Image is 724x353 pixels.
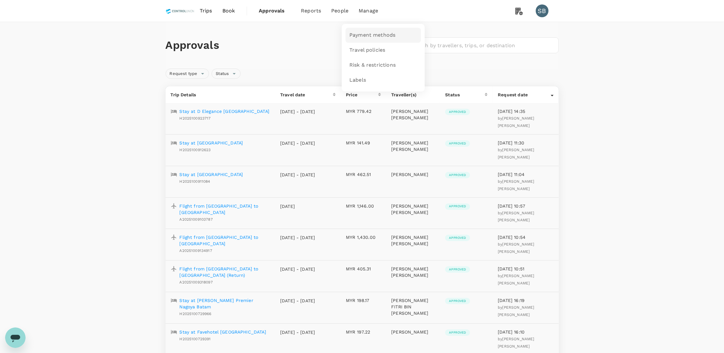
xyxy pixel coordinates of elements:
[346,58,421,73] a: Risk & restrictions
[498,148,534,159] span: by
[280,140,315,146] p: [DATE] - [DATE]
[498,108,553,114] p: [DATE] 14:35
[498,179,534,191] span: [PERSON_NAME] [PERSON_NAME]
[346,92,378,98] div: Price
[498,116,534,128] span: by
[180,203,270,216] a: Flight from [GEOGRAPHIC_DATA] to [GEOGRAPHIC_DATA]
[359,7,378,15] span: Manage
[445,330,470,335] span: Approved
[498,274,534,285] span: by
[301,7,321,15] span: Reports
[445,173,470,177] span: Approved
[222,7,235,15] span: Book
[391,203,435,216] p: [PERSON_NAME] [PERSON_NAME]
[346,140,381,146] p: MYR 141.49
[391,140,435,152] p: [PERSON_NAME] [PERSON_NAME]
[498,305,534,317] span: [PERSON_NAME] [PERSON_NAME]
[180,217,213,222] span: A20251009103787
[346,297,381,304] p: MYR 198.17
[498,211,534,223] span: [PERSON_NAME] [PERSON_NAME]
[498,274,534,285] span: [PERSON_NAME] [PERSON_NAME]
[280,329,315,335] p: [DATE] - [DATE]
[346,171,381,178] p: MYR 462.51
[498,305,534,317] span: by
[180,312,212,316] span: H2025100729966
[180,248,212,253] span: A20251009134917
[331,7,348,15] span: People
[166,4,195,18] img: Control Union Malaysia Sdn. Bhd.
[445,92,485,98] div: Status
[280,266,315,272] p: [DATE] - [DATE]
[280,92,333,98] div: Travel date
[498,171,553,178] p: [DATE] 11:04
[498,148,534,159] span: [PERSON_NAME] [PERSON_NAME]
[498,203,553,209] p: [DATE] 10:57
[536,4,549,17] div: SB
[180,234,270,247] a: Flight from [GEOGRAPHIC_DATA] to [GEOGRAPHIC_DATA]
[498,242,534,254] span: [PERSON_NAME] [PERSON_NAME]
[498,116,534,128] span: [PERSON_NAME] [PERSON_NAME]
[411,37,559,53] input: Search by travellers, trips, or destination
[346,266,381,272] p: MYR 405.31
[349,47,385,54] span: Travel policies
[346,108,381,114] p: MYR 779.42
[445,204,470,209] span: Approved
[171,92,270,98] p: Trip Details
[498,242,534,254] span: by
[180,297,270,310] a: Stay at [PERSON_NAME] Premier Nagoya Batam
[445,299,470,303] span: Approved
[445,110,470,114] span: Approved
[200,7,212,15] span: Trips
[5,327,26,348] iframe: Button to launch messaging window
[391,329,435,335] p: [PERSON_NAME]
[498,337,534,349] span: [PERSON_NAME] [PERSON_NAME]
[180,140,243,146] a: Stay at [GEOGRAPHIC_DATA]
[180,266,270,278] a: Flight from [GEOGRAPHIC_DATA] to [GEOGRAPHIC_DATA] (Return)
[346,234,381,240] p: MYR 1,430.00
[280,298,315,304] p: [DATE] - [DATE]
[498,211,534,223] span: by
[445,141,470,146] span: Approved
[280,203,315,210] p: [DATE]
[180,171,243,178] a: Stay at [GEOGRAPHIC_DATA]
[498,92,550,98] div: Request date
[180,108,269,114] a: Stay at D Elegance [GEOGRAPHIC_DATA]
[498,234,553,240] p: [DATE] 10:54
[346,203,381,209] p: MYR 1,146.00
[445,236,470,240] span: Approved
[346,43,421,58] a: Travel policies
[280,172,315,178] p: [DATE] - [DATE]
[280,234,315,241] p: [DATE] - [DATE]
[445,267,470,272] span: Approved
[498,179,534,191] span: by
[498,266,553,272] p: [DATE] 10:51
[346,28,421,43] a: Payment methods
[280,108,315,115] p: [DATE] - [DATE]
[166,39,394,52] h1: Approvals
[391,92,435,98] p: Traveller(s)
[166,71,201,77] span: Request type
[349,77,366,84] span: Labels
[166,69,209,79] div: Request type
[498,140,553,146] p: [DATE] 11:30
[391,108,435,121] p: [PERSON_NAME] [PERSON_NAME]
[391,234,435,247] p: [PERSON_NAME] [PERSON_NAME]
[498,297,553,304] p: [DATE] 16:19
[180,329,266,335] p: Stay at Favehotel [GEOGRAPHIC_DATA]
[180,280,213,284] span: A20251009318097
[349,32,395,39] span: Payment methods
[180,148,211,152] span: H2025100912623
[346,329,381,335] p: MYR 197.22
[212,69,241,79] div: Status
[498,329,553,335] p: [DATE] 16:10
[391,266,435,278] p: [PERSON_NAME] [PERSON_NAME]
[180,337,211,341] span: H2025100729391
[391,171,435,178] p: [PERSON_NAME]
